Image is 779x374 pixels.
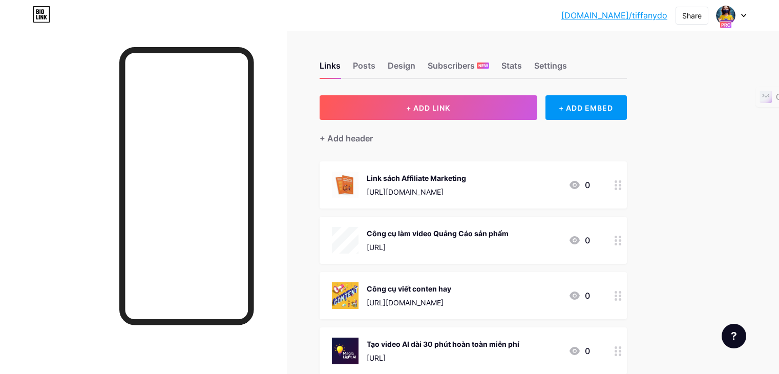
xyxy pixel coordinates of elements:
div: Công cụ viết conten hay [367,283,451,294]
img: Tạo video AI dài 30 phút hoàn toàn miễn phí [332,338,359,364]
div: [URL] [367,242,509,253]
div: 0 [569,179,590,191]
div: 0 [569,289,590,302]
div: Links [320,59,341,78]
img: Công cụ viết conten hay [332,282,359,309]
div: + Add header [320,132,373,144]
img: diep do [716,6,735,25]
span: NEW [478,63,488,69]
div: [URL][DOMAIN_NAME] [367,297,451,308]
div: Posts [353,59,375,78]
div: Link sách Affiliate Marketing [367,173,466,183]
div: [URL][DOMAIN_NAME] [367,186,466,197]
div: 0 [569,345,590,357]
div: Design [388,59,415,78]
span: + ADD LINK [406,103,450,112]
div: Stats [501,59,522,78]
img: Link sách Affiliate Marketing [332,172,359,198]
button: + ADD LINK [320,95,537,120]
a: [DOMAIN_NAME]/tiffanydo [561,9,667,22]
div: Share [682,10,702,21]
div: Công cụ làm video Quảng Cáo sản phẩm [367,228,509,239]
div: [URL] [367,352,519,363]
div: 0 [569,234,590,246]
div: Settings [534,59,567,78]
div: + ADD EMBED [545,95,627,120]
div: Subscribers [428,59,489,78]
div: Tạo video AI dài 30 phút hoàn toàn miễn phí [367,339,519,349]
